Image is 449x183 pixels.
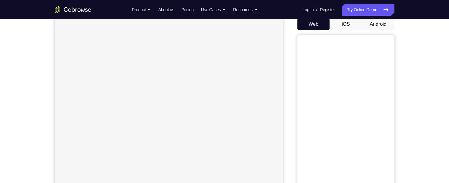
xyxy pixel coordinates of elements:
[158,4,174,16] a: About us
[316,6,317,13] span: /
[181,4,193,16] a: Pricing
[362,18,394,30] button: Android
[303,4,314,16] a: Log In
[132,4,151,16] button: Product
[342,4,394,16] a: Try Online Demo
[55,6,91,13] a: Go to the home page
[201,4,226,16] button: Use Cases
[330,18,362,30] button: iOS
[297,18,330,30] button: Web
[233,4,258,16] button: Resources
[320,4,335,16] a: Register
